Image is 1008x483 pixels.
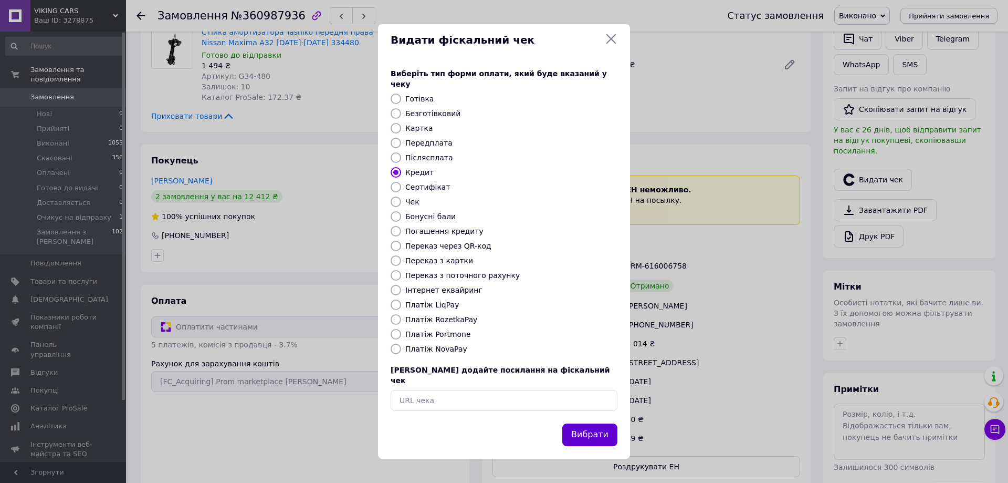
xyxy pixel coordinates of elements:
label: Переказ через QR-код [405,242,491,250]
label: Готівка [405,95,434,103]
label: Платіж RozetkaPay [405,315,477,324]
label: Платіж Portmone [405,330,471,338]
label: Кредит [405,168,434,177]
span: Видати фіскальний чек [391,33,601,48]
label: Сертифікат [405,183,450,191]
button: Вибрати [562,424,617,446]
label: Передплата [405,139,453,147]
label: Картка [405,124,433,132]
label: Післясплата [405,153,453,162]
label: Погашення кредиту [405,227,484,235]
span: [PERSON_NAME] додайте посилання на фіскальний чек [391,366,610,385]
label: Переказ з поточного рахунку [405,271,520,280]
input: URL чека [391,390,617,411]
label: Чек [405,198,419,206]
span: Виберіть тип форми оплати, який буде вказаний у чеку [391,69,607,88]
label: Платіж LiqPay [405,301,459,309]
label: Безготівковий [405,109,460,118]
label: Платіж NovaPay [405,345,467,353]
label: Інтернет еквайринг [405,286,482,294]
label: Бонусні бали [405,212,456,221]
label: Переказ з картки [405,256,473,265]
